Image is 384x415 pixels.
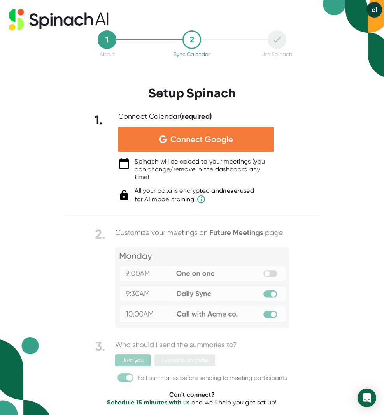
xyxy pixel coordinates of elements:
[223,187,240,194] b: never
[95,113,103,127] b: 1.
[135,187,254,204] div: All your data is encrypted and used
[95,227,289,385] img: Following steps give you control of meetings that spinach can join
[180,112,212,121] b: (required)
[135,158,274,181] div: Spinach will be added to your meetings (you can change/remove in the dashboard any time)
[98,30,116,49] div: 1
[358,389,376,407] div: Open Intercom Messenger
[174,51,210,57] div: Sync Calendar
[170,135,233,143] span: Connect Google
[135,195,254,204] span: for AI model training
[100,51,115,57] div: About
[107,399,189,406] a: Schedule 15 minutes with us
[182,30,201,49] div: 2
[169,391,215,398] b: Can't connect?
[261,51,292,57] div: Use Spinach
[148,86,236,100] h3: Setup Spinach
[366,2,382,18] button: cl
[65,399,319,406] div: and we'll help you get set up!
[118,112,212,121] div: Connect Calendar
[159,135,167,143] img: Aehbyd4JwY73AAAAAElFTkSuQmCC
